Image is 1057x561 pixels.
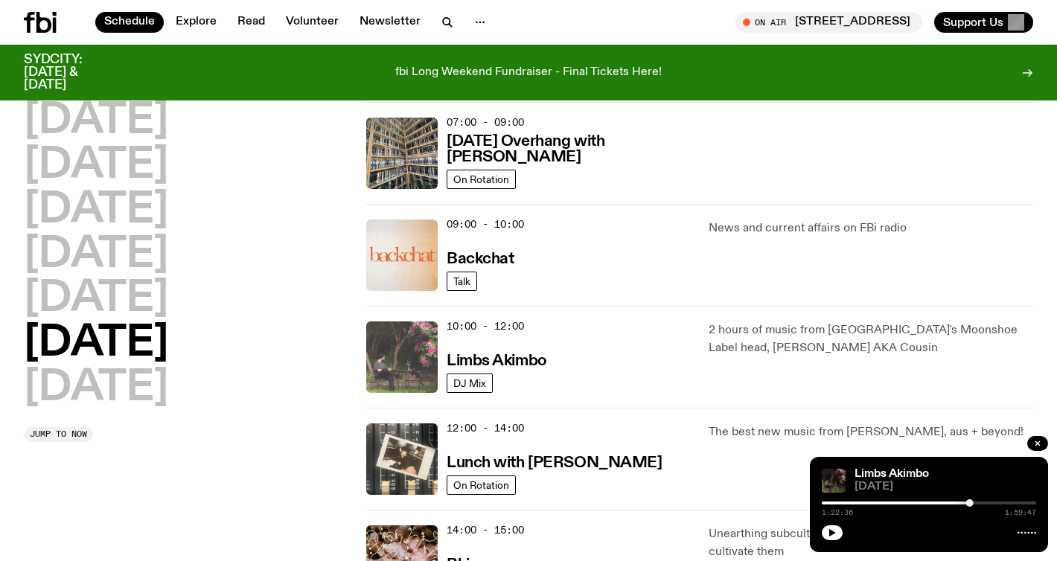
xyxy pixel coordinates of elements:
[943,16,1003,29] span: Support Us
[447,251,514,267] h3: Backchat
[1005,509,1036,516] span: 1:59:47
[447,421,524,435] span: 12:00 - 14:00
[447,475,516,495] a: On Rotation
[447,115,524,129] span: 07:00 - 09:00
[447,134,691,165] h3: [DATE] Overhang with [PERSON_NAME]
[447,455,662,471] h3: Lunch with [PERSON_NAME]
[709,219,1033,237] p: News and current affairs on FBi radio
[366,423,438,495] img: A polaroid of Ella Avni in the studio on top of the mixer which is also located in the studio.
[447,131,691,165] a: [DATE] Overhang with [PERSON_NAME]
[709,423,1033,441] p: The best new music from [PERSON_NAME], aus + beyond!
[735,12,922,33] button: On Air[STREET_ADDRESS]
[24,100,168,142] button: [DATE]
[453,276,470,287] span: Talk
[447,217,524,231] span: 09:00 - 10:00
[277,12,348,33] a: Volunteer
[24,368,168,409] button: [DATE]
[366,321,438,393] img: Jackson sits at an outdoor table, legs crossed and gazing at a black and brown dog also sitting a...
[351,12,429,33] a: Newsletter
[447,350,547,369] a: Limbs Akimbo
[30,430,87,438] span: Jump to now
[453,174,509,185] span: On Rotation
[24,145,168,187] button: [DATE]
[447,353,547,369] h3: Limbs Akimbo
[447,272,477,291] a: Talk
[95,12,164,33] a: Schedule
[447,319,524,333] span: 10:00 - 12:00
[709,321,1033,357] p: 2 hours of music from [GEOGRAPHIC_DATA]'s Moonshoe Label head, [PERSON_NAME] AKA Cousin
[24,427,93,442] button: Jump to now
[447,374,493,393] a: DJ Mix
[453,378,486,389] span: DJ Mix
[822,469,846,493] img: Jackson sits at an outdoor table, legs crossed and gazing at a black and brown dog also sitting a...
[822,509,853,516] span: 1:22:36
[447,249,514,267] a: Backchat
[24,234,168,276] button: [DATE]
[24,190,168,231] button: [DATE]
[167,12,226,33] a: Explore
[395,66,662,80] p: fbi Long Weekend Fundraiser - Final Tickets Here!
[24,323,168,365] button: [DATE]
[447,170,516,189] a: On Rotation
[24,278,168,320] button: [DATE]
[24,54,119,92] h3: SYDCITY: [DATE] & [DATE]
[447,452,662,471] a: Lunch with [PERSON_NAME]
[453,480,509,491] span: On Rotation
[447,523,524,537] span: 14:00 - 15:00
[709,525,1033,561] p: Unearthing subcultural ecologies and the people who cultivate them
[366,118,438,189] img: A corner shot of the fbi music library
[855,481,1036,493] span: [DATE]
[229,12,274,33] a: Read
[934,12,1033,33] button: Support Us
[855,468,929,480] a: Limbs Akimbo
